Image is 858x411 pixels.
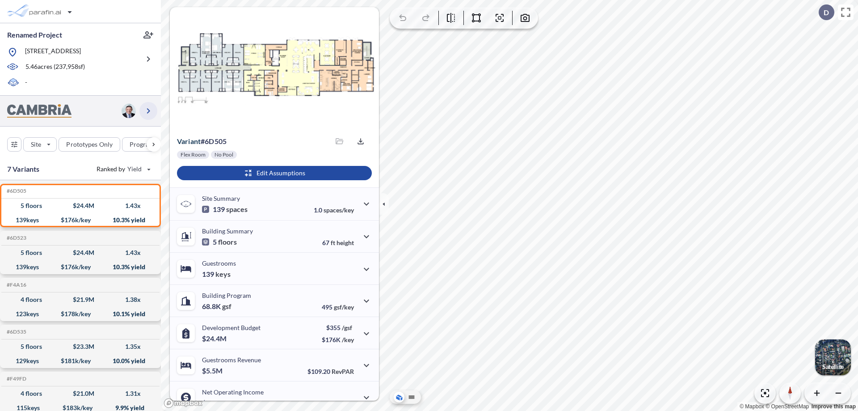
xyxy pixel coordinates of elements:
p: $2.5M [202,398,224,407]
p: $176K [322,336,354,343]
p: D [824,8,829,17]
p: 5.46 acres ( 237,958 sf) [25,62,85,72]
p: Building Program [202,292,251,299]
p: - [25,78,27,88]
p: Site [31,140,41,149]
p: Program [130,140,155,149]
span: Variant [177,137,201,145]
span: RevPAR [332,368,354,375]
p: 7 Variants [7,164,40,174]
img: user logo [122,104,136,118]
p: Net Operating Income [202,388,264,396]
p: 68.8K [202,302,231,311]
p: Prototypes Only [66,140,113,149]
span: height [336,239,354,246]
p: No Pool [214,151,233,158]
button: Prototypes Only [59,137,120,152]
span: spaces [226,205,248,214]
span: gsf [222,302,231,311]
p: Development Budget [202,324,261,331]
p: 1.0 [314,206,354,214]
p: 139 [202,270,231,279]
p: $24.4M [202,334,228,343]
p: Guestrooms Revenue [202,356,261,364]
span: ft [331,239,335,246]
span: keys [215,270,231,279]
a: Mapbox [740,403,764,410]
p: Guestrooms [202,259,236,267]
span: Yield [127,165,142,174]
p: [STREET_ADDRESS] [25,47,81,58]
p: # 6d505 [177,137,227,146]
a: OpenStreetMap [765,403,809,410]
p: $355 [322,324,354,331]
p: $5.5M [202,366,224,375]
p: Building Summary [202,227,253,235]
button: Aerial View [394,392,404,403]
p: 45.0% [316,400,354,407]
button: Program [122,137,170,152]
span: floors [218,237,237,246]
p: 67 [322,239,354,246]
h5: Click to copy the code [5,235,26,241]
p: Renamed Project [7,30,62,40]
p: Edit Assumptions [257,169,305,178]
a: Improve this map [812,403,856,410]
img: BrandImage [7,104,71,118]
button: Switcher ImageSatellite [815,339,851,375]
p: 139 [202,205,248,214]
span: /key [342,336,354,343]
span: gsf/key [334,303,354,311]
h5: Click to copy the code [5,282,26,288]
button: Site [23,137,57,152]
button: Edit Assumptions [177,166,372,180]
span: /gsf [342,324,352,331]
p: 495 [322,303,354,311]
button: Ranked by Yield [89,162,156,176]
p: Flex Room [181,151,206,158]
img: Switcher Image [815,339,851,375]
span: margin [334,400,354,407]
a: Mapbox homepage [164,398,203,408]
h5: Click to copy the code [5,329,26,335]
p: $109.20 [307,368,354,375]
p: Satellite [822,363,844,370]
p: 5 [202,237,237,246]
h5: Click to copy the code [5,376,26,382]
span: spaces/key [324,206,354,214]
button: Site Plan [406,392,417,403]
p: Site Summary [202,195,240,202]
h5: Click to copy the code [5,188,26,194]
